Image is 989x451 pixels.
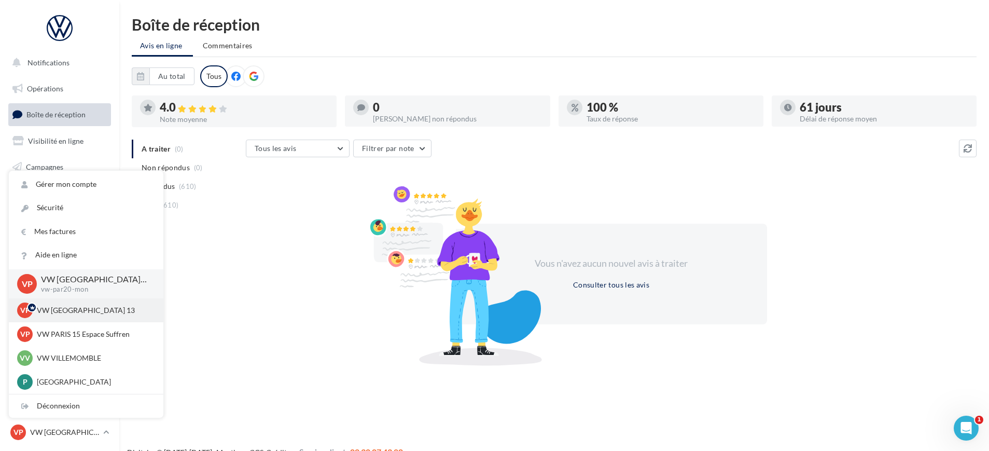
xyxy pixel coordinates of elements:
[9,394,163,418] div: Déconnexion
[6,234,113,255] a: Calendrier
[954,416,979,441] iframe: Intercom live chat
[373,115,541,122] div: [PERSON_NAME] non répondus
[22,278,33,290] span: VP
[149,67,194,85] button: Au total
[587,115,755,122] div: Taux de réponse
[6,294,113,324] a: Campagnes DataOnDemand
[41,274,147,285] p: VW [GEOGRAPHIC_DATA] 20
[6,103,113,126] a: Boîte de réception
[975,416,983,424] span: 1
[569,279,653,291] button: Consulter tous les avis
[800,115,968,122] div: Délai de réponse moyen
[6,182,113,203] a: Contacts
[37,305,151,316] p: VW [GEOGRAPHIC_DATA] 13
[200,65,228,87] div: Tous
[26,162,63,171] span: Campagnes
[6,78,113,100] a: Opérations
[13,427,23,438] span: VP
[160,116,328,123] div: Note moyenne
[27,58,69,67] span: Notifications
[37,377,151,387] p: [GEOGRAPHIC_DATA]
[800,102,968,113] div: 61 jours
[9,173,163,196] a: Gérer mon compte
[9,196,163,220] a: Sécurité
[20,305,30,316] span: VP
[6,259,113,290] a: PLV et print personnalisable
[246,140,350,157] button: Tous les avis
[587,102,755,113] div: 100 %
[6,52,109,74] button: Notifications
[9,243,163,267] a: Aide en ligne
[179,182,197,190] span: (610)
[353,140,431,157] button: Filtrer par note
[132,17,977,32] div: Boîte de réception
[142,162,190,173] span: Non répondus
[41,285,147,294] p: vw-par20-mon
[161,201,179,209] span: (610)
[23,377,27,387] span: P
[20,353,30,363] span: VV
[255,144,297,153] span: Tous les avis
[28,136,83,145] span: Visibilité en ligne
[37,353,151,363] p: VW VILLEMOMBLE
[373,102,541,113] div: 0
[8,422,111,442] a: VP VW [GEOGRAPHIC_DATA] 20
[194,163,203,172] span: (0)
[20,329,30,339] span: VP
[9,220,163,243] a: Mes factures
[203,40,253,51] span: Commentaires
[6,208,113,229] a: Médiathèque
[160,102,328,114] div: 4.0
[26,110,86,119] span: Boîte de réception
[27,84,63,93] span: Opérations
[132,67,194,85] button: Au total
[30,427,99,438] p: VW [GEOGRAPHIC_DATA] 20
[6,130,113,152] a: Visibilité en ligne
[6,156,113,178] a: Campagnes
[37,329,151,339] p: VW PARIS 15 Espace Suffren
[522,257,701,270] div: Vous n'avez aucun nouvel avis à traiter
